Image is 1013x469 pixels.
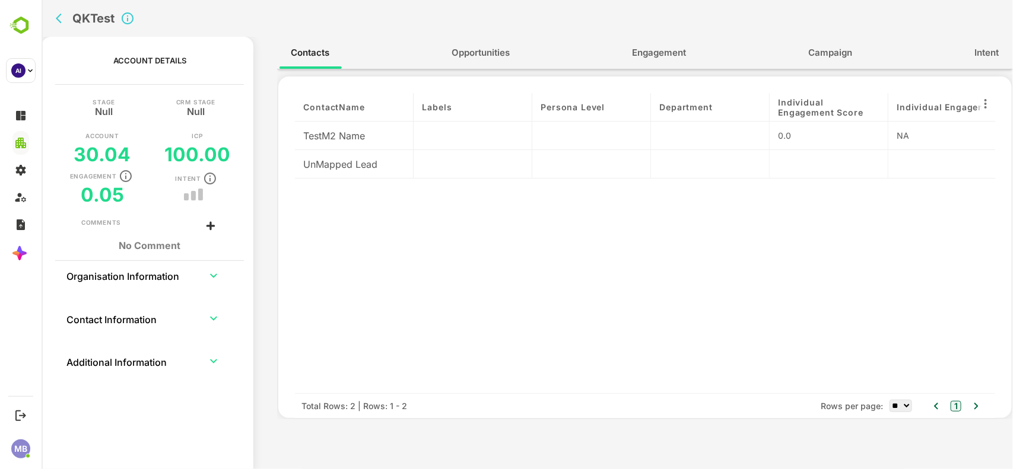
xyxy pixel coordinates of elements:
[855,129,957,142] div: NA
[79,11,93,25] svg: Click to close Account details panel
[163,267,181,285] button: expand row
[12,407,28,423] button: Logout
[40,218,80,228] div: Comments
[24,347,152,375] th: Additional Information
[262,102,323,112] span: contactName
[909,401,920,411] button: 1
[33,143,90,166] h5: 30.04
[411,45,469,60] span: Opportunities
[11,9,29,27] button: back
[150,133,161,139] p: ICP
[39,183,82,206] h5: 0.05
[51,99,73,105] p: Stage
[855,102,957,112] span: Individual Engagement Level
[72,56,145,65] p: Account Details
[767,45,811,60] span: Campaign
[253,122,372,150] div: TestM2 Name
[24,304,152,333] th: Contact Information
[145,105,163,114] h5: Null
[40,240,177,251] h1: No Comment
[6,14,36,37] img: BambooboxLogoMark.f1c84d78b4c51b1a7b5f700c9845e183.svg
[53,105,71,114] h5: Null
[24,261,192,390] table: collapsible table
[618,102,671,112] span: Department
[31,11,73,25] h2: QKTest
[28,173,75,179] p: Engagement
[591,45,645,60] span: Engagement
[250,45,288,60] span: Contacts
[135,99,174,105] p: CRM Stage
[736,97,838,117] span: Individual Engagement Score
[499,102,563,112] span: Persona Level
[933,45,958,60] span: Intent
[163,310,181,327] button: expand row
[253,150,372,178] div: UnMapped Lead
[24,261,152,289] th: Organisation Information
[236,37,971,69] div: full width tabs example
[44,133,78,139] p: Account
[163,352,181,370] button: expand row
[380,102,410,112] span: Labels
[163,193,167,196] button: trend
[11,63,26,78] div: AI
[11,439,30,458] div: MB
[736,129,838,142] div: 0.0
[780,400,842,412] span: Rows per page:
[123,143,189,166] h5: 100.00
[260,400,366,412] div: Total Rows: 2 | Rows: 1 - 2
[134,176,160,181] p: Intent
